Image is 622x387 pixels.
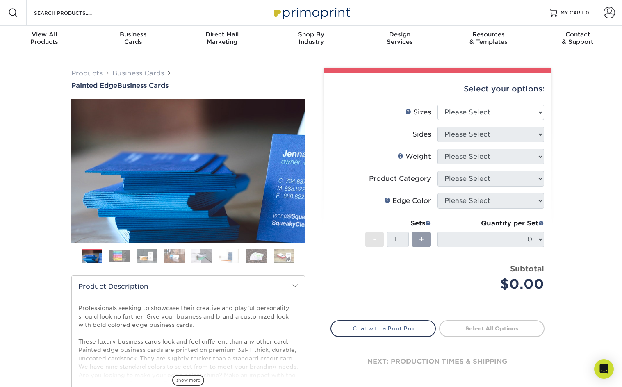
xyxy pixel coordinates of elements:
div: Cards [89,31,178,46]
img: Business Cards 06 [219,249,239,263]
h2: Product Description [72,276,305,297]
input: SEARCH PRODUCTS..... [33,8,113,18]
img: Business Cards 02 [109,250,130,262]
img: Primoprint [270,4,352,21]
div: Product Category [369,174,431,184]
span: - [373,233,376,246]
span: Resources [444,31,533,38]
a: Shop ByIndustry [267,26,355,52]
div: Sets [365,219,431,228]
span: Shop By [267,31,355,38]
div: Quantity per Set [437,219,544,228]
div: Select your options: [330,73,545,105]
span: MY CART [560,9,584,16]
strong: Subtotal [510,264,544,273]
span: + [419,233,424,246]
div: Marketing [178,31,267,46]
img: Business Cards 03 [137,249,157,263]
img: Business Cards 05 [191,249,212,263]
a: Chat with a Print Pro [330,320,436,337]
span: Design [355,31,444,38]
a: Direct MailMarketing [178,26,267,52]
a: Business Cards [112,69,164,77]
div: Open Intercom Messenger [594,359,614,379]
div: Industry [267,31,355,46]
h1: Business Cards [71,82,305,89]
a: Resources& Templates [444,26,533,52]
span: show more [172,375,204,386]
div: & Templates [444,31,533,46]
a: Select All Options [439,320,545,337]
img: Business Cards 01 [82,246,102,267]
span: Direct Mail [178,31,267,38]
div: next: production times & shipping [330,337,545,386]
div: $0.00 [444,274,544,294]
div: & Support [533,31,622,46]
div: Weight [397,152,431,162]
img: Business Cards 08 [274,249,294,263]
div: Sides [412,130,431,139]
a: Painted EdgeBusiness Cards [71,82,305,89]
img: Painted Edge 01 [71,54,305,288]
div: Edge Color [384,196,431,206]
span: 0 [586,10,589,16]
div: Sizes [405,107,431,117]
img: Business Cards 07 [246,249,267,263]
a: Contact& Support [533,26,622,52]
a: DesignServices [355,26,444,52]
span: Contact [533,31,622,38]
span: Painted Edge [71,82,117,89]
a: Products [71,69,103,77]
a: BusinessCards [89,26,178,52]
div: Services [355,31,444,46]
span: Business [89,31,178,38]
img: Business Cards 04 [164,249,185,263]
